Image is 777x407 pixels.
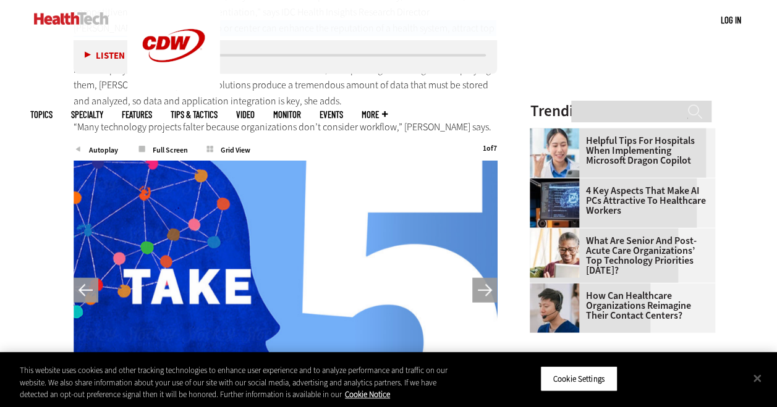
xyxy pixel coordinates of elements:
[493,143,497,153] span: 7
[483,145,497,152] div: of
[320,110,343,119] a: Events
[530,229,585,238] a: Older person using tablet
[362,110,388,119] span: More
[483,143,486,153] span: 1
[530,128,585,138] a: Doctor using phone to dictate to tablet
[71,110,103,119] span: Specialty
[530,236,708,275] a: What Are Senior and Post-Acute Care Organizations’ Top Technology Priorities [DATE]?
[74,278,98,303] button: Previous
[530,291,708,321] a: How Can Healthcare Organizations Reimagine Their Contact Centers?
[721,14,741,25] a: Log in
[530,283,579,333] img: Healthcare contact center
[721,14,741,27] div: User menu
[171,110,218,119] a: Tips & Tactics
[540,366,618,392] button: Cookie Settings
[122,110,152,119] a: Features
[137,146,203,154] span: Full Screen
[74,146,135,154] span: Autoplay
[530,283,585,293] a: Healthcare contact center
[345,389,390,400] a: More information about your privacy
[30,110,53,119] span: Topics
[236,110,255,119] a: Video
[530,229,579,278] img: Older person using tablet
[127,82,220,94] a: CDW
[273,110,301,119] a: MonITor
[530,128,579,178] img: Doctor using phone to dictate to tablet
[530,103,715,119] h3: Trending Now
[530,136,708,166] a: Helpful Tips for Hospitals When Implementing Microsoft Dragon Copilot
[205,146,267,154] span: Grid View
[530,178,579,228] img: Desktop monitor with brain AI concept
[530,186,708,216] a: 4 Key Aspects That Make AI PCs Attractive to Healthcare Workers
[472,278,497,303] button: Next
[530,178,585,188] a: Desktop monitor with brain AI concept
[744,364,771,392] button: Close
[20,364,466,401] div: This website uses cookies and other tracking technologies to enhance user experience and to analy...
[34,12,109,25] img: Home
